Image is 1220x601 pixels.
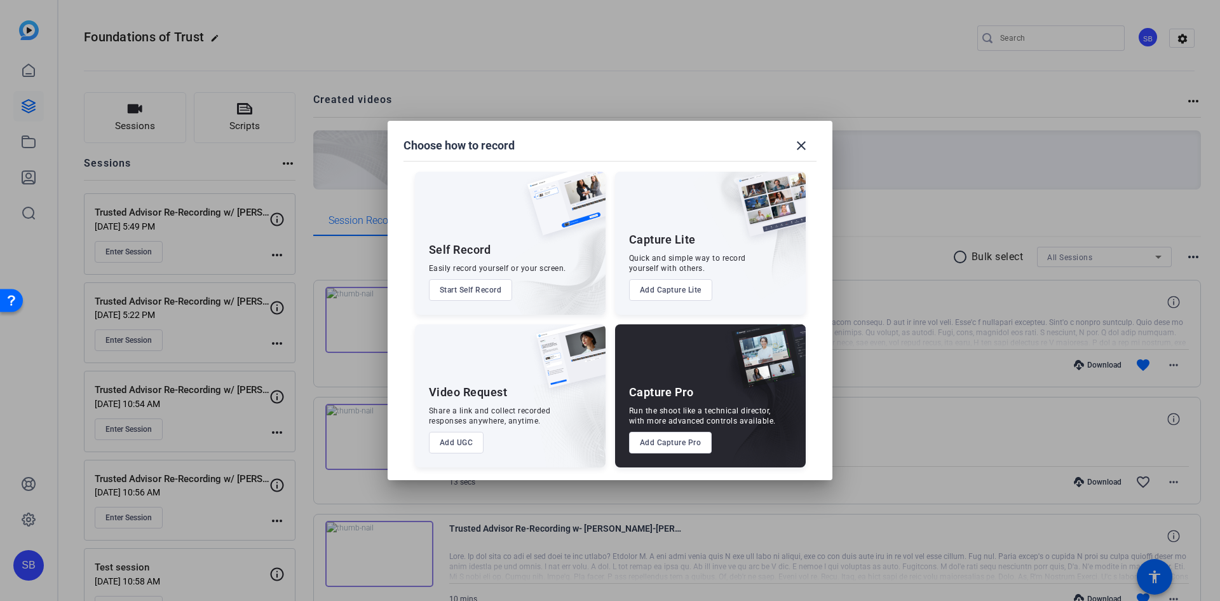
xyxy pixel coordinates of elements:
img: ugc-content.png [527,324,606,401]
button: Add Capture Pro [629,432,712,453]
div: Self Record [429,242,491,258]
div: Run the shoot like a technical director, with more advanced controls available. [629,406,776,426]
div: Video Request [429,385,508,400]
div: Share a link and collect recorded responses anywhere, anytime. [429,406,551,426]
img: embarkstudio-capture-lite.png [692,172,806,299]
div: Easily record yourself or your screen. [429,263,566,273]
img: embarkstudio-ugc-content.png [532,364,606,467]
img: self-record.png [518,172,606,248]
div: Capture Pro [629,385,694,400]
button: Add Capture Lite [629,279,712,301]
h1: Choose how to record [403,138,515,153]
img: embarkstudio-capture-pro.png [712,340,806,467]
mat-icon: close [794,138,809,153]
img: embarkstudio-self-record.png [495,199,606,315]
button: Start Self Record [429,279,513,301]
div: Capture Lite [629,232,696,247]
img: capture-lite.png [727,172,806,249]
div: Quick and simple way to record yourself with others. [629,253,746,273]
img: capture-pro.png [722,324,806,402]
button: Add UGC [429,432,484,453]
